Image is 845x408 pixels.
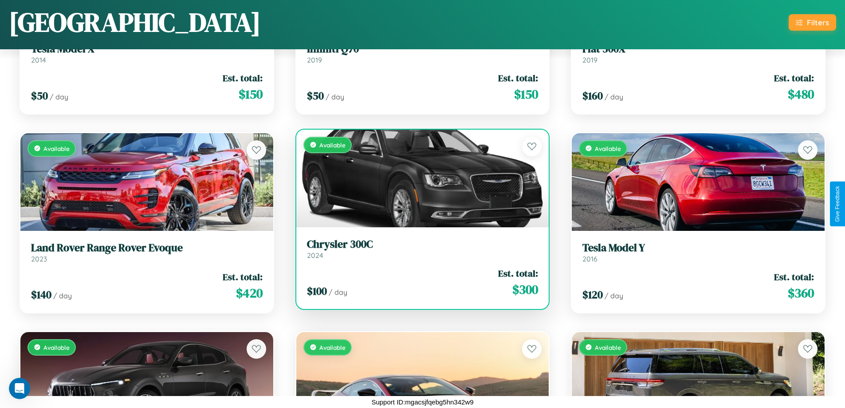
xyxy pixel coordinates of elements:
span: Available [43,145,70,152]
span: 2014 [31,55,46,64]
span: / day [50,92,68,101]
span: $ 150 [239,85,263,103]
h3: Tesla Model X [31,43,263,55]
h1: [GEOGRAPHIC_DATA] [9,4,261,40]
span: $ 160 [582,88,603,103]
span: / day [53,291,72,300]
div: Give Feedback [834,186,841,222]
div: Filters [807,18,829,27]
span: $ 300 [512,281,538,298]
span: Est. total: [774,71,814,84]
span: Est. total: [498,267,538,280]
a: Fiat 500X2019 [582,43,814,64]
span: Est. total: [774,270,814,283]
span: $ 50 [31,88,48,103]
h3: Chrysler 300C [307,238,538,251]
h3: Infiniti Q70 [307,43,538,55]
a: Tesla Model Y2016 [582,242,814,263]
span: $ 100 [307,284,327,298]
span: 2016 [582,254,597,263]
span: Available [319,141,346,149]
button: Filters [789,14,836,31]
span: $ 120 [582,287,603,302]
h3: Fiat 500X [582,43,814,55]
span: / day [326,92,344,101]
a: Infiniti Q702019 [307,43,538,64]
span: Available [43,344,70,351]
span: Available [595,145,621,152]
span: Est. total: [498,71,538,84]
a: Tesla Model X2014 [31,43,263,64]
span: $ 150 [514,85,538,103]
h3: Land Rover Range Rover Evoque [31,242,263,254]
h3: Tesla Model Y [582,242,814,254]
span: / day [605,92,623,101]
span: Available [319,344,346,351]
span: 2024 [307,251,323,260]
span: Est. total: [223,270,263,283]
span: Available [595,344,621,351]
a: Land Rover Range Rover Evoque2023 [31,242,263,263]
span: $ 140 [31,287,51,302]
span: $ 420 [236,284,263,302]
span: / day [605,291,623,300]
span: $ 360 [788,284,814,302]
span: / day [329,288,347,297]
span: $ 480 [788,85,814,103]
span: Est. total: [223,71,263,84]
a: Chrysler 300C2024 [307,238,538,260]
p: Support ID: mgacsjfqebg5hn342w9 [371,396,473,408]
iframe: Intercom live chat [9,378,30,399]
span: 2019 [582,55,597,64]
span: 2019 [307,55,322,64]
span: $ 50 [307,88,324,103]
span: 2023 [31,254,47,263]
